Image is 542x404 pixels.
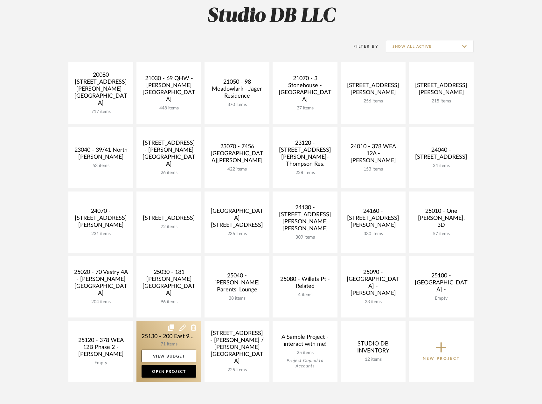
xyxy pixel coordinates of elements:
[278,334,332,350] div: A Sample Project - interact with me!
[346,231,400,237] div: 330 items
[210,330,264,367] div: [STREET_ADDRESS] - [PERSON_NAME] / [PERSON_NAME][GEOGRAPHIC_DATA]
[142,215,196,224] div: [STREET_ADDRESS]
[409,321,474,382] button: New Project
[414,296,469,301] div: Empty
[210,102,264,108] div: 370 items
[210,272,264,296] div: 25040 - [PERSON_NAME] Parents' Lounge
[73,299,128,305] div: 204 items
[142,106,196,111] div: 448 items
[73,208,128,231] div: 24070 - [STREET_ADDRESS][PERSON_NAME]
[73,269,128,299] div: 25020 - 70 Vestry 4A - [PERSON_NAME][GEOGRAPHIC_DATA]
[346,340,400,357] div: STUDIO DB INVENTORY
[278,276,332,292] div: 25080 - Willets Pt - Related
[210,143,264,167] div: 23070 - 7456 [GEOGRAPHIC_DATA][PERSON_NAME]
[73,231,128,237] div: 231 items
[278,75,332,106] div: 21070 - 3 Stonehouse - [GEOGRAPHIC_DATA]
[210,296,264,301] div: 38 items
[278,204,332,235] div: 24130 - [STREET_ADDRESS][PERSON_NAME][PERSON_NAME]
[142,299,196,305] div: 96 items
[142,140,196,170] div: [STREET_ADDRESS] - [PERSON_NAME][GEOGRAPHIC_DATA]
[414,147,469,163] div: 24040 - [STREET_ADDRESS]
[73,147,128,163] div: 23040 - 39/41 North [PERSON_NAME]
[346,82,400,99] div: [STREET_ADDRESS][PERSON_NAME]
[414,99,469,104] div: 215 items
[73,337,128,360] div: 25120 - 378 WEA 12B Phase 2 - [PERSON_NAME]
[210,231,264,237] div: 236 items
[42,4,500,28] h2: Studio DB LLC
[142,170,196,176] div: 26 items
[142,269,196,299] div: 25030 - 181 [PERSON_NAME][GEOGRAPHIC_DATA]
[73,72,128,109] div: 20080 [STREET_ADDRESS][PERSON_NAME] - [GEOGRAPHIC_DATA]
[423,355,460,362] p: New Project
[278,292,332,298] div: 4 items
[142,350,196,362] a: View Budget
[346,167,400,172] div: 153 items
[414,82,469,99] div: [STREET_ADDRESS][PERSON_NAME]
[210,367,264,373] div: 225 items
[210,167,264,172] div: 422 items
[278,350,332,356] div: 25 items
[142,365,196,378] a: Open Project
[278,106,332,111] div: 37 items
[346,357,400,362] div: 12 items
[278,170,332,176] div: 228 items
[346,208,400,231] div: 24160 - [STREET_ADDRESS][PERSON_NAME]
[414,163,469,169] div: 24 items
[346,269,400,299] div: 25090 - [GEOGRAPHIC_DATA] - [PERSON_NAME]
[210,208,264,231] div: [GEOGRAPHIC_DATA][STREET_ADDRESS]
[73,360,128,366] div: Empty
[278,358,332,369] div: Project Copied to Accounts
[346,99,400,104] div: 256 items
[346,299,400,305] div: 23 items
[210,79,264,102] div: 21050 - 98 Meadowlark - Jager Residence
[346,143,400,167] div: 24010 - 378 WEA 12A - [PERSON_NAME]
[278,235,332,240] div: 309 items
[142,224,196,230] div: 72 items
[278,140,332,170] div: 23120 - [STREET_ADDRESS][PERSON_NAME]-Thompson Res.
[414,272,469,296] div: 25100 - [GEOGRAPHIC_DATA] -
[73,163,128,169] div: 53 items
[414,231,469,237] div: 57 items
[142,75,196,106] div: 21030 - 69 QHW - [PERSON_NAME][GEOGRAPHIC_DATA]
[345,43,379,50] div: Filter By
[414,208,469,231] div: 25010 - One [PERSON_NAME], 3D
[73,109,128,115] div: 717 items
